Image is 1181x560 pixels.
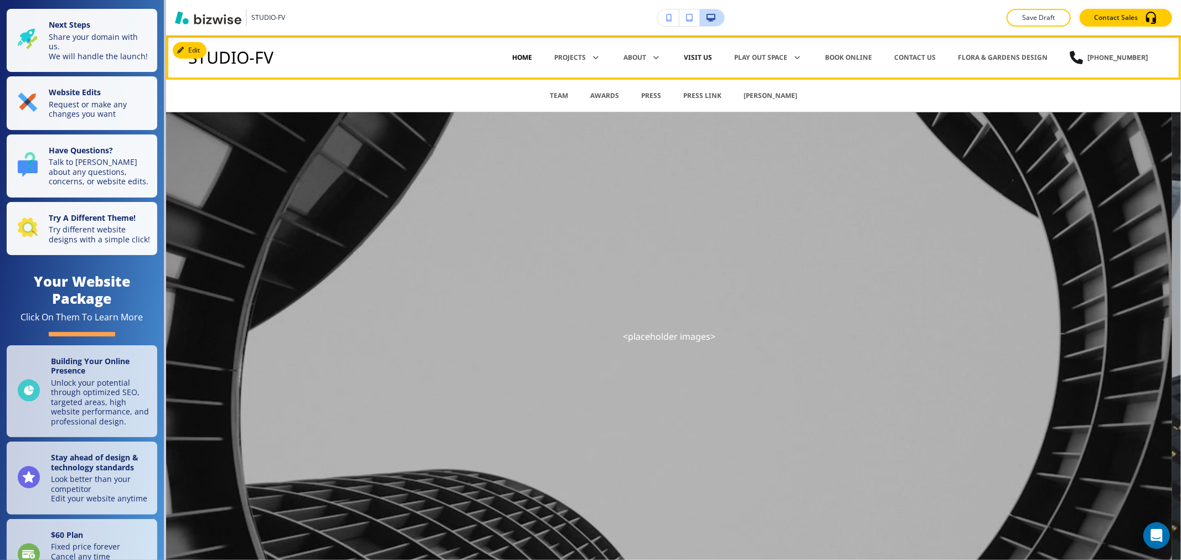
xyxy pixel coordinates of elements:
[173,42,207,59] button: Edit
[49,212,136,223] strong: Try A Different Theme!
[21,312,143,323] div: Click On Them To Learn More
[554,53,586,63] p: Projects
[894,53,936,63] p: Contact Us
[49,225,151,244] p: Try different website designs with a simple click!
[734,53,787,63] p: Play Out Space
[51,378,151,427] p: Unlock your potential through optimized SEO, targeted areas, high website performance, and profes...
[51,530,83,540] strong: $ 60 Plan
[51,356,130,376] strong: Building Your Online Presence
[7,442,157,515] a: Stay ahead of design & technology standardsLook better than your competitorEdit your website anytime
[7,202,157,256] button: Try A Different Theme!Try different website designs with a simple click!
[7,134,157,198] button: Have Questions?Talk to [PERSON_NAME] about any questions, concerns, or website edits.
[188,48,274,66] h3: STUDIO-FV
[1094,13,1138,23] p: Contact Sales
[251,13,285,23] h3: STUDIO-FV
[1143,522,1170,549] div: Open Intercom Messenger
[684,53,712,63] p: Visit Us
[7,9,157,72] button: Next StepsShare your domain with us.We will handle the launch!
[51,452,138,473] strong: Stay ahead of design & technology standards
[1080,9,1172,27] button: Contact Sales
[623,53,646,63] p: About
[49,32,151,61] p: Share your domain with us. We will handle the launch!
[512,53,532,63] p: Home
[49,100,151,119] p: Request or make any changes you want
[7,345,157,438] a: Building Your Online PresenceUnlock your potential through optimized SEO, targeted areas, high we...
[175,9,285,26] button: STUDIO-FV
[1070,41,1148,74] a: [PHONE_NUMBER]
[1021,13,1056,23] p: Save Draft
[49,157,151,186] p: Talk to [PERSON_NAME] about any questions, concerns, or website edits.
[623,330,715,344] p: <placeholder images>
[49,19,90,30] strong: Next Steps
[7,273,157,307] h4: Your Website Package
[175,11,241,24] img: Bizwise Logo
[49,145,113,155] strong: Have Questions?
[958,53,1048,63] a: Flora & Gardens Design
[49,87,101,97] strong: Website Edits
[7,76,157,130] button: Website EditsRequest or make any changes you want
[51,474,151,504] p: Look better than your competitor Edit your website anytime
[1007,9,1071,27] button: Save Draft
[825,53,872,63] p: Book Online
